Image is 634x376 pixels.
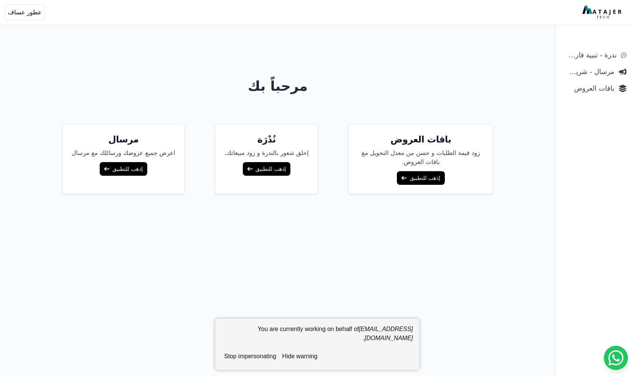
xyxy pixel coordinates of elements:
[358,149,484,167] p: زود قيمة الطلبات و حسن من معدل التحويل مغ باقات العروض.
[221,325,413,349] div: You are currently working on behalf of .
[279,349,320,364] button: hide warning
[397,171,444,185] a: إذهب للتطبيق
[224,133,309,145] h5: نُدْرَة
[563,50,617,60] span: ندرة - تنبية قارب علي النفاذ
[100,162,147,176] a: إذهب للتطبيق
[72,133,176,145] h5: مرسال
[72,149,176,158] p: اعرض جميع عروضك ورسائلك مع مرسال
[563,83,614,94] span: باقات العروض
[8,8,42,17] span: عطور عساف
[224,149,309,158] p: إخلق شعور بالندرة و زود مبيعاتك.
[243,162,290,176] a: إذهب للتطبيق
[5,5,45,20] button: عطور عساف
[359,326,413,341] em: [EMAIL_ADDRESS][DOMAIN_NAME]
[358,133,484,145] h5: باقات العروض
[221,349,279,364] button: stop impersonating
[582,6,623,19] img: MatajerTech Logo
[563,67,614,77] span: مرسال - شريط دعاية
